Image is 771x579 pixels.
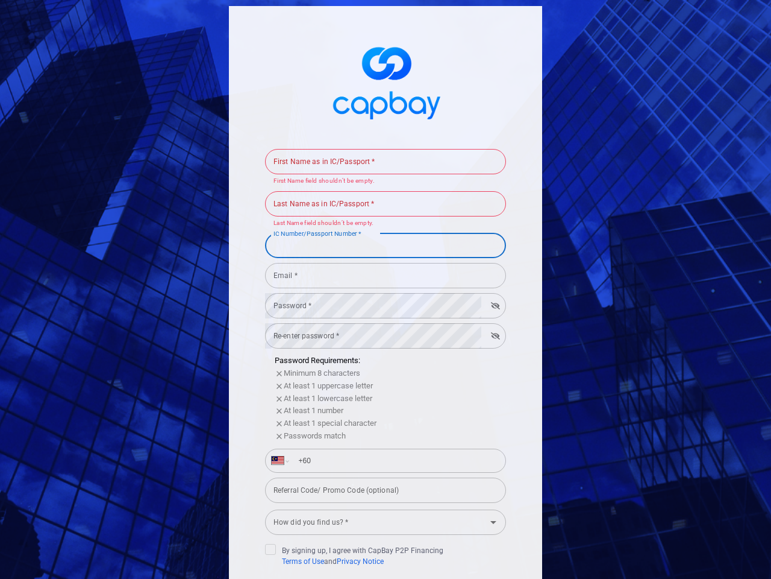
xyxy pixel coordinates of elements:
a: Terms of Use [282,557,324,566]
span: Minimum 8 characters [284,369,360,378]
span: Password Requirements: [275,356,360,365]
span: At least 1 special character [284,419,376,428]
img: logo [325,36,446,126]
p: Last Name field shouldn’t be empty. [273,218,498,229]
input: Enter phone number * [291,451,499,470]
span: Passwords match [284,431,346,440]
span: At least 1 lowercase letter [284,394,372,403]
span: At least 1 uppercase letter [284,381,373,390]
a: Privacy Notice [337,557,384,566]
span: At least 1 number [284,406,343,415]
button: Open [485,514,502,531]
p: First Name field shouldn’t be empty. [273,176,498,186]
span: By signing up, I agree with CapBay P2P Financing and [265,544,443,567]
label: IC Number/Passport Number * [273,229,361,238]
